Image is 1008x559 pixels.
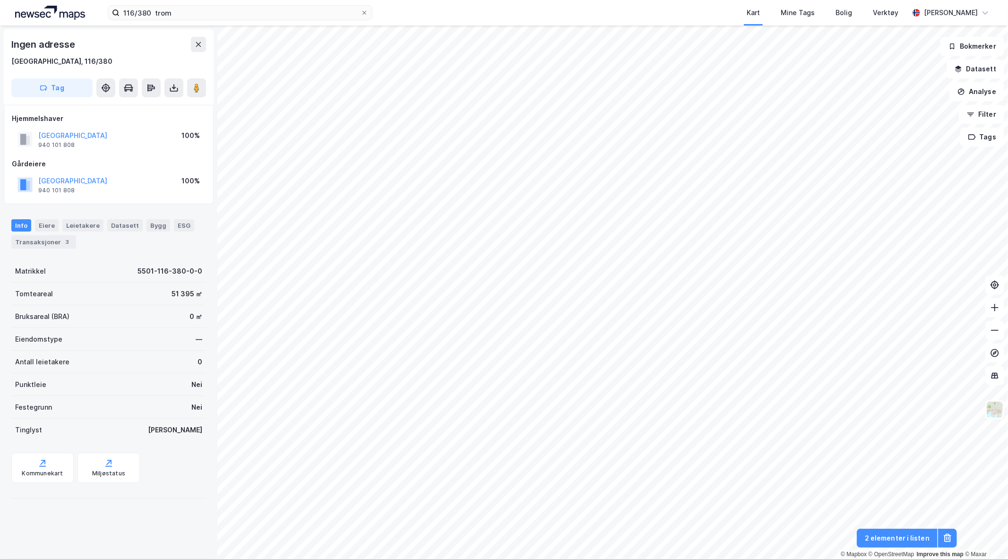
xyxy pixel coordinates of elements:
[15,288,53,300] div: Tomteareal
[196,334,202,345] div: —
[873,7,898,18] div: Verktøy
[15,402,52,413] div: Festegrunn
[174,219,194,232] div: ESG
[15,334,62,345] div: Eiendomstype
[15,424,42,436] div: Tinglyst
[107,219,143,232] div: Datasett
[15,6,85,20] img: logo.a4113a55bc3d86da70a041830d287a7e.svg
[857,529,938,548] button: 2 elementer i listen
[120,6,361,20] input: Søk på adresse, matrikkel, gårdeiere, leietakere eller personer
[836,7,852,18] div: Bolig
[961,514,1008,559] div: Kontrollprogram for chat
[949,82,1004,101] button: Analyse
[181,130,200,141] div: 100%
[12,158,206,170] div: Gårdeiere
[35,219,59,232] div: Eiere
[11,235,76,249] div: Transaksjoner
[146,219,170,232] div: Bygg
[38,141,75,149] div: 940 101 808
[191,402,202,413] div: Nei
[960,128,1004,146] button: Tags
[841,551,867,558] a: Mapbox
[869,551,914,558] a: OpenStreetMap
[11,78,93,97] button: Tag
[181,175,200,187] div: 100%
[11,37,77,52] div: Ingen adresse
[63,237,72,247] div: 3
[22,470,63,477] div: Kommunekart
[11,219,31,232] div: Info
[15,311,69,322] div: Bruksareal (BRA)
[172,288,202,300] div: 51 395 ㎡
[15,356,69,368] div: Antall leietakere
[924,7,978,18] div: [PERSON_NAME]
[12,113,206,124] div: Hjemmelshaver
[15,266,46,277] div: Matrikkel
[62,219,103,232] div: Leietakere
[191,379,202,390] div: Nei
[190,311,202,322] div: 0 ㎡
[92,470,125,477] div: Miljøstatus
[781,7,815,18] div: Mine Tags
[961,514,1008,559] iframe: Chat Widget
[959,105,1004,124] button: Filter
[11,56,112,67] div: [GEOGRAPHIC_DATA], 116/380
[940,37,1004,56] button: Bokmerker
[138,266,202,277] div: 5501-116-380-0-0
[38,187,75,194] div: 940 101 808
[148,424,202,436] div: [PERSON_NAME]
[917,551,964,558] a: Improve this map
[15,379,46,390] div: Punktleie
[947,60,1004,78] button: Datasett
[747,7,760,18] div: Kart
[198,356,202,368] div: 0
[986,401,1004,419] img: Z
